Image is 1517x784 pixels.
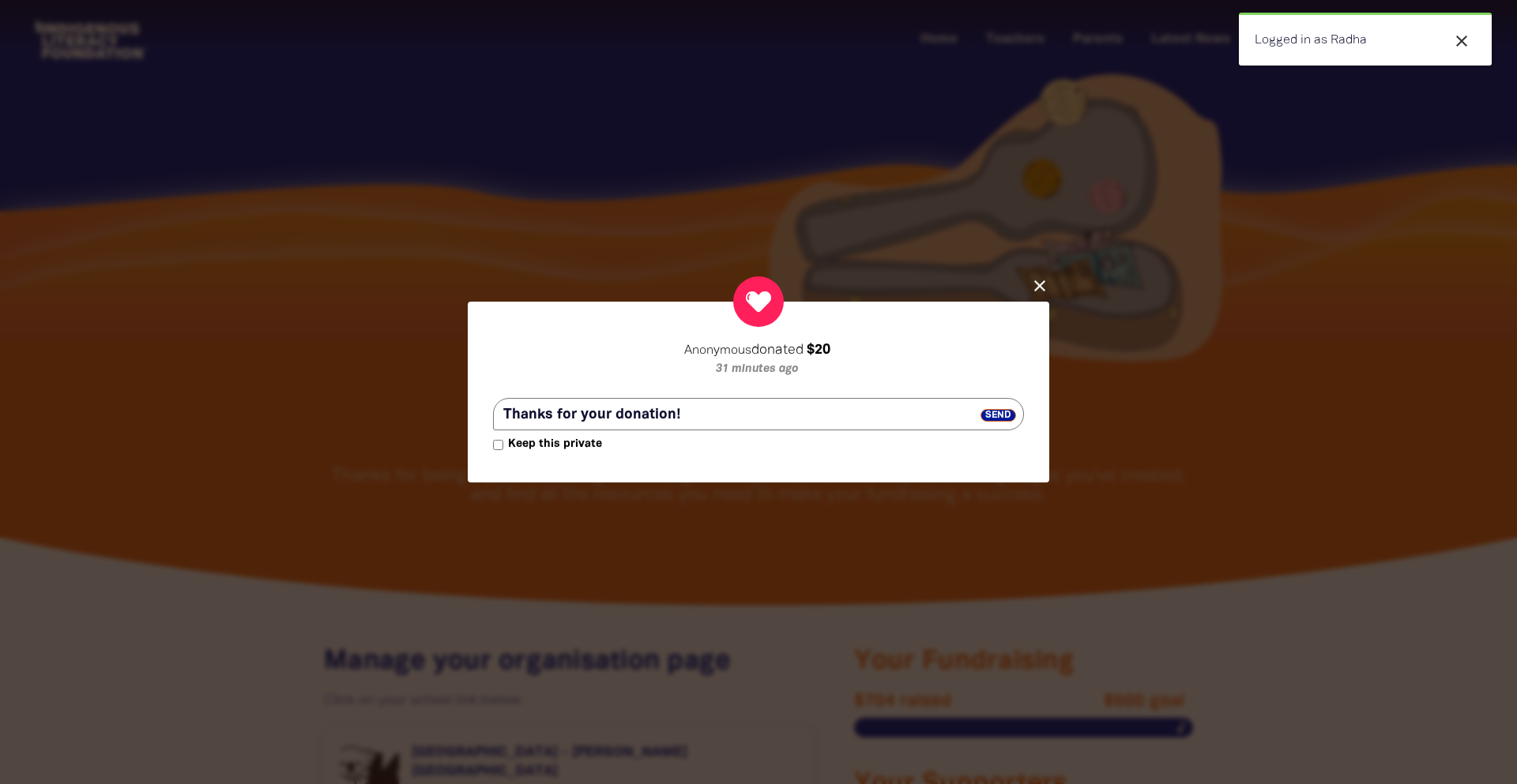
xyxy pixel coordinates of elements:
[1030,276,1049,295] button: close
[981,400,1024,430] button: Send
[1447,31,1476,51] button: close
[1452,32,1471,51] i: close
[493,360,1021,379] p: 31 minutes ago
[807,343,830,356] em: $20
[493,440,503,450] input: Keep this private
[493,435,602,454] label: Keep this private
[684,345,751,356] em: Anonymous
[751,343,804,356] span: donated
[493,398,1024,430] textarea: Thanks for your donation!
[981,409,1016,422] span: Send
[1239,13,1492,66] div: Logged in as Radha
[503,435,602,454] span: Keep this private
